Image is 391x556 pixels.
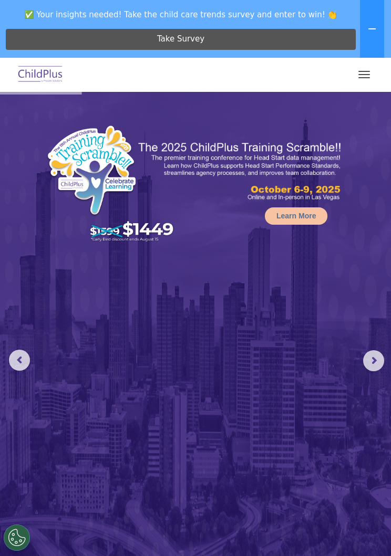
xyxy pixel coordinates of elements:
[168,104,213,112] span: Phone number
[4,524,30,551] button: Cookies Settings
[168,61,200,69] span: Last name
[16,62,65,87] img: ChildPlus by Procare Solutions
[265,207,327,225] a: Learn More
[157,30,204,48] span: Take Survey
[6,29,356,50] a: Take Survey
[4,4,358,25] span: ✅ Your insights needed! Take the child care trends survey and enter to win! 👏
